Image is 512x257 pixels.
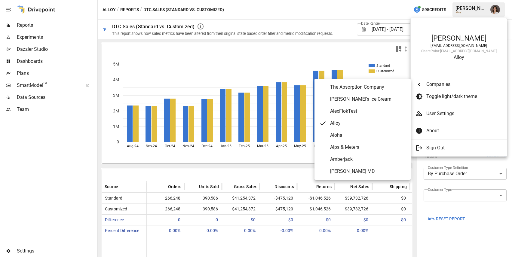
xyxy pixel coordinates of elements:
div: SharePoint: [EMAIL_ADDRESS][DOMAIN_NAME] [417,49,501,53]
span: Toggle light/dark theme [426,93,502,100]
span: [PERSON_NAME] MD [330,168,406,175]
span: About... [426,127,502,134]
span: Aloha [330,132,406,139]
div: [EMAIL_ADDRESS][DOMAIN_NAME] [417,44,501,48]
div: Alloy [417,54,501,60]
span: Companies [426,81,502,88]
span: The Absorption Company [330,84,406,91]
span: Alps & Meters [330,144,406,151]
span: User Settings [426,110,502,117]
span: Amberjack [330,156,406,163]
span: [PERSON_NAME]'s Ice Cream [330,96,406,103]
span: Alloy [330,120,406,127]
span: AlexFlokTest [330,108,406,115]
span: Sign Out [426,144,502,151]
div: [PERSON_NAME] [417,34,501,42]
